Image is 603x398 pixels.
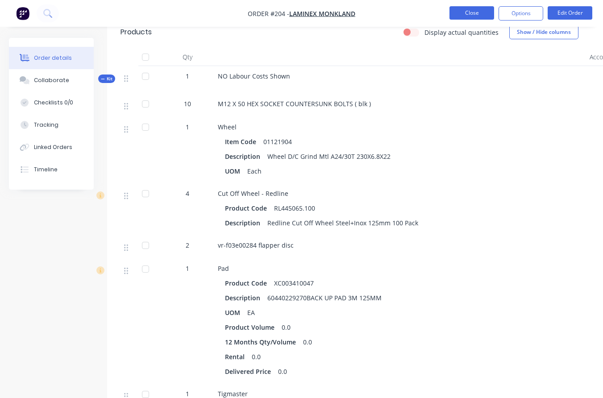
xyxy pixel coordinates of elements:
div: Kit [98,75,115,83]
div: RL445065.100 [270,202,319,215]
div: 0.0 [274,365,291,378]
div: Timeline [34,166,58,174]
span: Cut Off Wheel - Redline [218,189,288,198]
span: M12 X 50 HEX SOCKET COUNTERSUNK BOLTS ( blk ) [218,99,371,108]
button: Order details [9,47,94,69]
div: 0.0 [248,350,264,363]
div: Tracking [34,121,58,129]
div: Each [244,165,265,178]
button: Timeline [9,158,94,181]
div: Delivered Price [225,365,274,378]
div: Product Volume [225,321,278,334]
div: 0.0 [299,336,316,348]
button: Close [449,6,494,20]
div: UOM [225,306,244,319]
div: Checklists 0/0 [34,99,73,107]
a: Laminex Monkland [289,9,355,18]
div: Linked Orders [34,143,72,151]
span: 4 [186,189,189,198]
span: 1 [186,264,189,273]
button: Show / Hide columns [509,25,578,39]
span: 10 [184,99,191,108]
div: Item Code [225,135,260,148]
span: Pad [218,264,229,273]
span: NO Labour Costs Shown [218,72,290,80]
div: 0.0 [278,321,294,334]
div: XC003410047 [270,277,317,290]
span: vr-f03e00284 flapper disc [218,241,294,249]
button: Linked Orders [9,136,94,158]
div: UOM [225,165,244,178]
span: 1 [186,71,189,81]
div: 60440229270BACK UP PAD 3M 125MM [264,291,385,304]
div: Description [225,150,264,163]
div: Description [225,291,264,304]
button: Tracking [9,114,94,136]
button: Edit Order [548,6,592,20]
div: Order details [34,54,72,62]
img: Factory [16,7,29,20]
div: Collaborate [34,76,69,84]
span: Wheel [218,123,237,131]
div: Redline Cut Off Wheel Steel+Inox 125mm 100 Pack [264,216,422,229]
button: Options [499,6,543,21]
span: 2 [186,240,189,250]
div: EA [244,306,258,319]
button: Checklists 0/0 [9,91,94,114]
span: Tigmaster [218,390,248,398]
div: Qty [161,48,214,66]
button: Collaborate [9,69,94,91]
span: Order #204 - [248,9,289,18]
span: 1 [186,122,189,132]
span: Kit [101,75,112,82]
label: Display actual quantities [424,28,499,37]
div: 12 Months Qty/Volume [225,336,299,348]
div: Product Code [225,202,270,215]
div: Product Code [225,277,270,290]
div: Wheel D/C Grind Mtl A24/30T 230X6.8X22 [264,150,394,163]
div: Rental [225,350,248,363]
div: Products [121,27,152,37]
div: Description [225,216,264,229]
div: 01121904 [260,135,295,148]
